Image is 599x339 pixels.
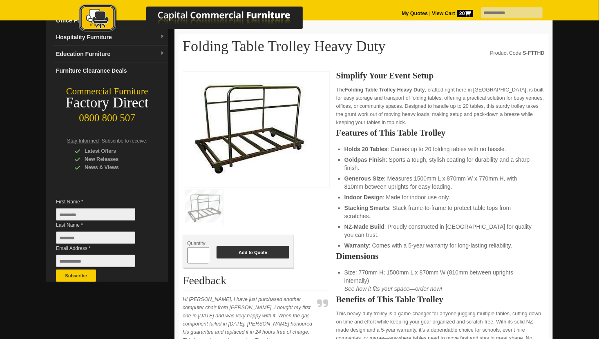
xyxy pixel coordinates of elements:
[56,4,342,36] a: Capital Commercial Furniture Logo
[56,4,342,34] img: Capital Commercial Furniture Logo
[344,145,536,153] li: : Carries up to 20 folding tables with no hassle.
[160,51,165,56] img: dropdown
[344,268,536,293] li: Size: 770mm H; 1500mm L x 870mm W (810mm between uprights internally)
[56,208,135,221] input: First Name *
[56,255,135,267] input: Email Address *
[490,49,545,57] div: Product Code:
[183,274,330,290] h2: Feedback
[74,163,152,172] div: News & Views
[344,193,536,201] li: : Made for indoor use only.
[46,86,168,97] div: Commercial Furniture
[344,174,536,191] li: : Measures 1500mm L x 870mm W x 770mm H, with 810mm between uprights for easy loading.
[74,155,152,163] div: New Releases
[344,285,443,292] em: See how it fits your space—order now!
[336,86,545,127] p: The , crafted right here in [GEOGRAPHIC_DATA], is built for easy storage and transport of folding...
[344,175,384,182] strong: Generous Size
[46,97,168,109] div: Factory Direct
[344,156,386,163] strong: Goldpas Finish
[402,11,428,16] a: My Quotes
[523,50,545,56] strong: S-FTTHD
[344,241,536,250] li: : Comes with a 5-year warranty for long-lasting reliability.
[56,198,148,206] span: First Name *
[336,129,545,137] h2: Features of This Table Trolley
[457,10,473,17] span: 20
[53,12,168,29] a: Office Furnituredropdown
[53,29,168,46] a: Hospitality Furnituredropdown
[344,194,383,201] strong: Indoor Design
[56,221,148,229] span: Last Name *
[187,241,207,246] span: Quantity:
[344,242,369,249] strong: Warranty
[432,11,473,16] strong: View Cart
[46,108,168,124] div: 0800 800 507
[336,252,545,260] h2: Dimensions
[344,156,536,172] li: : Sports a tough, stylish coating for durability and a sharp finish.
[56,244,148,252] span: Email Address *
[431,11,473,16] a: View Cart20
[102,138,148,144] span: Subscribe to receive:
[345,87,425,93] strong: Folding Table Trolley Heavy Duty
[56,232,135,244] input: Last Name *
[344,204,536,220] li: : Stack frame-to-frame to protect table tops from scratches.
[74,147,152,155] div: Latest Offers
[336,295,545,303] h2: Benefits of This Table Trolley
[187,76,310,181] img: Heavy duty folding table trolley, holds 20 tables, Goldpas-coated frame for schools, public halls...
[344,205,389,211] strong: Stacking Smarts
[56,270,96,282] button: Subscribe
[344,223,384,230] strong: NZ-Made Build
[183,38,545,59] h1: Folding Table Trolley Heavy Duty
[53,46,168,62] a: Education Furnituredropdown
[53,62,168,79] a: Furniture Clearance Deals
[67,138,99,144] span: Stay Informed
[336,71,545,80] h2: Simplify Your Event Setup
[217,246,289,259] button: Add to Quote
[344,223,536,239] li: : Proudly constructed in [GEOGRAPHIC_DATA] for quality you can trust.
[344,146,388,152] strong: Holds 20 Tables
